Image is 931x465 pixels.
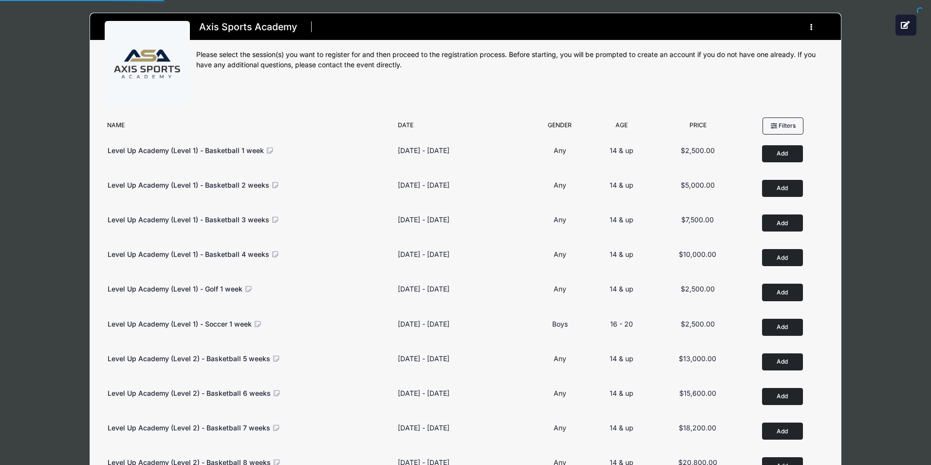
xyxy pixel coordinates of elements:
span: Any [554,215,566,224]
span: Any [554,146,566,155]
span: Any [554,181,566,189]
span: Any [554,285,566,293]
span: Any [554,389,566,397]
div: [DATE] - [DATE] [398,249,449,259]
span: $5,000.00 [681,181,715,189]
button: Filters [763,117,803,134]
button: Add [762,214,803,232]
span: $2,500.00 [681,146,715,155]
span: Any [554,250,566,258]
span: 14 & up [610,250,633,258]
button: Add [762,180,803,197]
h1: Axis Sports Academy [196,19,300,36]
span: $2,500.00 [681,285,715,293]
div: Age [589,121,654,135]
span: Level Up Academy (Level 1) - Basketball 3 weeks [108,215,269,224]
span: $7,500.00 [681,215,714,224]
span: $15,600.00 [679,389,716,397]
button: Add [762,249,803,266]
button: Add [762,319,803,336]
span: 14 & up [610,354,633,363]
img: logo [111,27,184,100]
span: $18,200.00 [679,424,716,432]
span: 14 & up [610,146,633,155]
span: Level Up Academy (Level 2) - Basketball 7 weeks [108,424,270,432]
div: [DATE] - [DATE] [398,319,449,329]
div: [DATE] - [DATE] [398,423,449,433]
div: Price [654,121,742,135]
span: Level Up Academy (Level 1) - Soccer 1 week [108,320,252,328]
span: Level Up Academy (Level 1) - Basketball 2 weeks [108,181,269,189]
span: $13,000.00 [679,354,716,363]
button: Add [762,284,803,301]
span: Any [554,424,566,432]
div: [DATE] - [DATE] [398,214,449,225]
span: Level Up Academy (Level 1) - Basketball 4 weeks [108,250,269,258]
span: 14 & up [610,215,633,224]
div: [DATE] - [DATE] [398,145,449,155]
button: Add [762,388,803,405]
div: [DATE] - [DATE] [398,180,449,190]
span: 16 - 20 [610,320,633,328]
span: 14 & up [610,389,633,397]
span: $10,000.00 [679,250,716,258]
span: 14 & up [610,424,633,432]
span: 14 & up [610,285,633,293]
div: [DATE] - [DATE] [398,388,449,398]
div: Please select the session(s) you want to register for and then proceed to the registration proces... [196,50,827,70]
span: 14 & up [610,181,633,189]
span: $2,500.00 [681,320,715,328]
span: Boys [552,320,568,328]
span: Any [554,354,566,363]
button: Add [762,423,803,440]
button: Add [762,353,803,370]
div: Date [393,121,531,135]
div: [DATE] - [DATE] [398,353,449,364]
div: [DATE] - [DATE] [398,284,449,294]
span: Level Up Academy (Level 1) - Basketball 1 week [108,146,264,155]
div: Name [102,121,393,135]
span: Level Up Academy (Level 1) - Golf 1 week [108,285,242,293]
span: Level Up Academy (Level 2) - Basketball 5 weeks [108,354,270,363]
div: Gender [531,121,589,135]
button: Add [762,145,803,162]
span: Level Up Academy (Level 2) - Basketball 6 weeks [108,389,271,397]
